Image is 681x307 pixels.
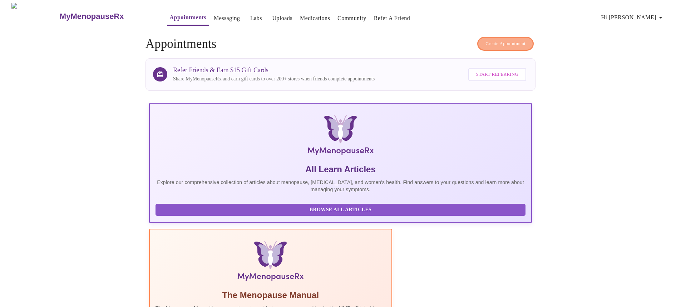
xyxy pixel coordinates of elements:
[173,66,375,74] h3: Refer Friends & Earn $15 Gift Cards
[145,37,536,51] h4: Appointments
[272,13,292,23] a: Uploads
[371,11,413,25] button: Refer a Friend
[467,64,528,85] a: Start Referring
[167,10,209,26] button: Appointments
[170,13,206,23] a: Appointments
[211,11,243,25] button: Messaging
[485,40,525,48] span: Create Appointment
[192,241,349,284] img: Menopause Manual
[245,11,267,25] button: Labs
[468,68,526,81] button: Start Referring
[598,10,668,25] button: Hi [PERSON_NAME]
[250,13,262,23] a: Labs
[173,75,375,83] p: Share MyMenopauseRx and earn gift cards to over 200+ stores when friends complete appointments
[213,115,468,158] img: MyMenopauseRx Logo
[214,13,240,23] a: Messaging
[59,4,152,29] a: MyMenopauseRx
[156,204,525,216] button: Browse All Articles
[156,206,527,212] a: Browse All Articles
[156,179,525,193] p: Explore our comprehensive collection of articles about menopause, [MEDICAL_DATA], and women's hea...
[156,164,525,175] h5: All Learn Articles
[163,206,518,214] span: Browse All Articles
[601,13,665,23] span: Hi [PERSON_NAME]
[297,11,333,25] button: Medications
[11,3,59,30] img: MyMenopauseRx Logo
[476,70,518,79] span: Start Referring
[60,12,124,21] h3: MyMenopauseRx
[477,37,534,51] button: Create Appointment
[337,13,366,23] a: Community
[156,289,386,301] h5: The Menopause Manual
[300,13,330,23] a: Medications
[374,13,410,23] a: Refer a Friend
[269,11,295,25] button: Uploads
[335,11,369,25] button: Community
